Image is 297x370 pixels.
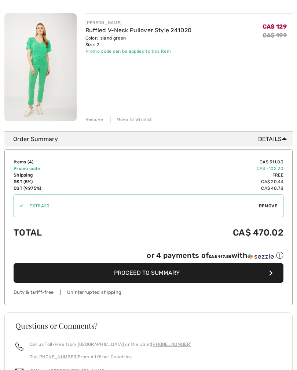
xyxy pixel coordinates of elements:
[14,251,283,263] div: or 4 payments ofCA$ 117.50withSezzle Click to learn more about Sezzle
[15,322,282,330] h3: Questions or Comments?
[111,166,283,172] td: CA$ -102.20
[14,179,111,185] td: GST (5%)
[14,166,111,172] td: Promo code
[111,221,283,245] td: CA$ 470.02
[23,195,259,217] input: Promo code
[14,172,111,179] td: Shipping
[14,185,111,192] td: QST (9.975%)
[263,32,287,39] s: CA$ 199
[151,342,191,347] a: [PHONE_NUMBER]
[111,172,283,179] td: Free
[15,343,23,351] img: call
[247,254,274,260] img: Sezzle
[14,203,23,210] div: ✔
[263,23,287,30] span: CA$ 129
[111,179,283,185] td: CA$ 20.44
[147,251,283,261] div: or 4 payments of with
[111,159,283,166] td: CA$ 511.00
[85,48,192,55] div: Promo code can be applied to this item
[110,116,152,123] div: Move to Wishlist
[85,35,192,48] div: Color: Island green Size: 2
[85,27,192,34] a: Ruffled V-Neck Pullover Style 241020
[4,14,77,122] img: Ruffled V-Neck Pullover Style 241020
[29,341,191,348] p: Call us Toll-Free from [GEOGRAPHIC_DATA] or the US at
[29,354,191,360] p: Dial From All Other Countries
[85,20,192,26] div: [PERSON_NAME]
[14,289,283,296] div: Duty & tariff-free | Uninterrupted shipping
[14,263,283,283] button: Proceed to Summary
[114,270,180,277] span: Proceed to Summary
[13,135,290,144] div: Order Summary
[14,159,111,166] td: Items ( )
[37,355,78,360] a: [PHONE_NUMBER]
[259,203,277,210] span: Remove
[258,135,290,144] span: Details
[14,221,111,245] td: Total
[85,116,103,123] div: Remove
[29,160,32,165] span: 4
[209,255,231,259] span: CA$ 117.50
[111,185,283,192] td: CA$ 40.78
